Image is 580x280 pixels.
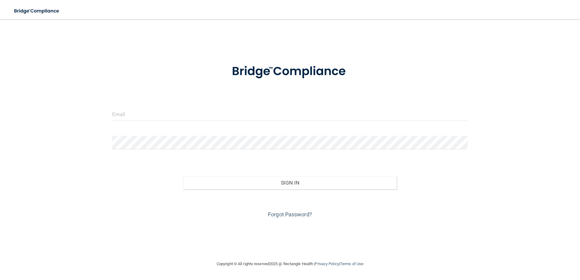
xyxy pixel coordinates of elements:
[315,262,339,266] a: Privacy Policy
[340,262,363,266] a: Terms of Use
[112,107,468,121] input: Email
[183,176,397,189] button: Sign In
[9,5,65,17] img: bridge_compliance_login_screen.278c3ca4.svg
[179,254,401,274] div: Copyright © All rights reserved 2025 @ Rectangle Health | |
[219,56,361,87] img: bridge_compliance_login_screen.278c3ca4.svg
[268,211,312,218] a: Forgot Password?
